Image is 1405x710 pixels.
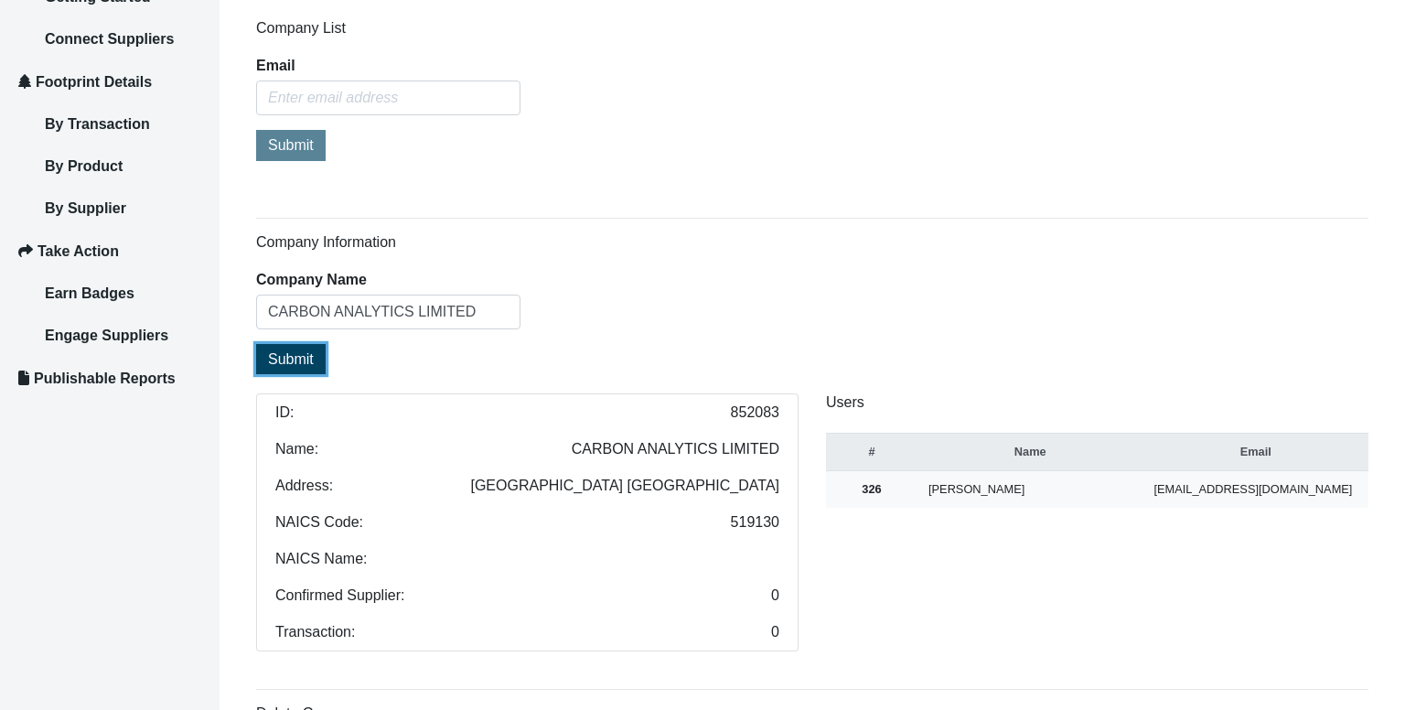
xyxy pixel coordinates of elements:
[826,393,1368,411] h6: Users
[256,504,799,542] li: NAICS Code:
[256,59,295,73] label: Email
[45,158,123,174] span: By Product
[24,277,334,548] textarea: Type your message and hit 'Enter'
[36,74,152,90] span: Footprint Details
[268,351,314,367] span: Submit
[731,405,779,420] span: 852083
[256,541,799,578] li: NAICS Name:
[300,9,344,53] div: Minimize live chat window
[45,116,150,132] span: By Transaction
[45,31,174,47] span: Connect Suppliers
[470,479,779,493] span: [GEOGRAPHIC_DATA] [GEOGRAPHIC_DATA]
[572,442,779,457] span: CARBON ANALYTICS LIMITED
[917,434,1143,471] th: Name
[256,468,799,505] li: Address:
[24,223,334,264] input: Enter your email address
[917,471,1143,509] td: [PERSON_NAME]
[256,344,326,374] button: Submit
[771,625,779,640] span: 0
[1143,434,1369,471] th: Email
[256,577,799,615] li: Confirmed Supplier:
[24,169,334,210] input: Enter your last name
[826,434,917,471] th: #
[1143,471,1369,509] td: [EMAIL_ADDRESS][DOMAIN_NAME]
[45,328,168,343] span: Engage Suppliers
[256,233,1368,251] h6: Company Information
[826,471,917,509] th: 326
[256,393,799,432] li: ID:
[256,431,799,468] li: Name:
[123,102,335,126] div: Chat with us now
[256,130,326,160] button: Submit
[20,101,48,128] div: Navigation go back
[256,19,1368,37] h6: Company List
[38,243,119,259] span: Take Action
[45,285,134,301] span: Earn Badges
[771,588,779,603] span: 0
[731,515,779,530] span: 519130
[256,295,520,329] input: Type the name of the organization
[45,200,126,216] span: By Supplier
[256,81,520,115] input: Enter email address
[256,614,799,651] li: Transaction:
[34,371,176,386] span: Publishable Reports
[256,273,367,287] label: Company Name
[249,564,332,588] em: Start Chat
[268,137,314,153] span: Submit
